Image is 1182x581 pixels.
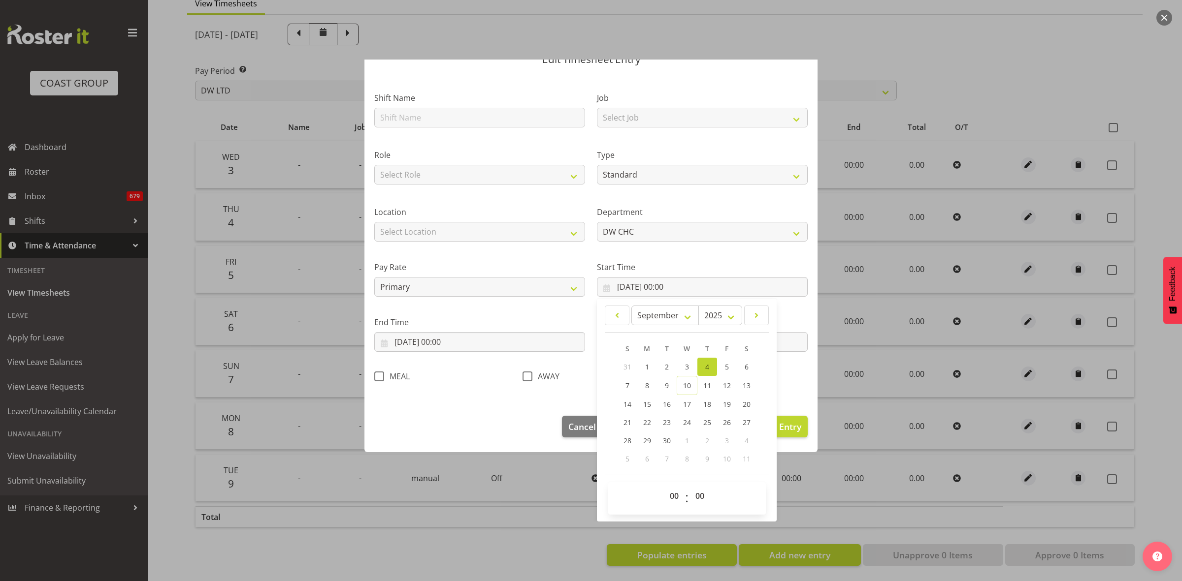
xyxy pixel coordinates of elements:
[723,381,731,390] span: 12
[374,92,585,104] label: Shift Name
[374,108,585,127] input: Shift Name
[562,416,602,437] button: Cancel
[677,376,697,395] a: 10
[723,399,731,409] span: 19
[643,399,651,409] span: 15
[637,358,657,376] a: 1
[597,277,808,297] input: Click to select...
[657,358,677,376] a: 2
[384,371,410,381] span: MEAL
[705,436,709,445] span: 2
[725,344,728,353] span: F
[717,358,737,376] a: 5
[374,149,585,161] label: Role
[625,344,629,353] span: S
[665,362,669,371] span: 2
[684,344,690,353] span: W
[643,418,651,427] span: 22
[625,381,629,390] span: 7
[645,362,649,371] span: 1
[737,376,756,395] a: 13
[618,413,637,431] a: 21
[637,431,657,450] a: 29
[624,362,631,371] span: 31
[746,421,801,432] span: Update Entry
[374,54,808,64] p: Edit Timesheet Entry
[374,316,585,328] label: End Time
[723,454,731,463] span: 10
[717,395,737,413] a: 19
[697,358,717,376] a: 4
[644,344,650,353] span: M
[597,149,808,161] label: Type
[663,399,671,409] span: 16
[725,436,729,445] span: 3
[663,436,671,445] span: 30
[703,399,711,409] span: 18
[743,381,751,390] span: 13
[665,344,669,353] span: T
[743,454,751,463] span: 11
[703,418,711,427] span: 25
[745,362,749,371] span: 6
[1163,257,1182,324] button: Feedback - Show survey
[532,371,559,381] span: AWAY
[665,381,669,390] span: 9
[685,454,689,463] span: 8
[743,418,751,427] span: 27
[657,376,677,395] a: 9
[624,436,631,445] span: 28
[677,358,697,376] a: 3
[717,376,737,395] a: 12
[697,395,717,413] a: 18
[677,413,697,431] a: 24
[677,395,697,413] a: 17
[717,413,737,431] a: 26
[683,418,691,427] span: 24
[663,418,671,427] span: 23
[657,413,677,431] a: 23
[618,395,637,413] a: 14
[703,381,711,390] span: 11
[683,381,691,390] span: 10
[1168,267,1177,301] span: Feedback
[723,418,731,427] span: 26
[1152,551,1162,561] img: help-xxl-2.png
[374,261,585,273] label: Pay Rate
[725,362,729,371] span: 5
[705,454,709,463] span: 9
[737,413,756,431] a: 27
[657,431,677,450] a: 30
[745,344,749,353] span: S
[685,486,689,511] span: :
[685,436,689,445] span: 1
[645,381,649,390] span: 8
[685,362,689,371] span: 3
[683,399,691,409] span: 17
[645,454,649,463] span: 6
[374,206,585,218] label: Location
[657,395,677,413] a: 16
[597,206,808,218] label: Department
[637,395,657,413] a: 15
[568,420,596,433] span: Cancel
[745,436,749,445] span: 4
[624,399,631,409] span: 14
[697,376,717,395] a: 11
[597,261,808,273] label: Start Time
[637,376,657,395] a: 8
[624,418,631,427] span: 21
[705,362,709,371] span: 4
[625,454,629,463] span: 5
[665,454,669,463] span: 7
[597,92,808,104] label: Job
[743,399,751,409] span: 20
[737,358,756,376] a: 6
[618,431,637,450] a: 28
[618,376,637,395] a: 7
[374,332,585,352] input: Click to select...
[637,413,657,431] a: 22
[737,395,756,413] a: 20
[705,344,709,353] span: T
[697,413,717,431] a: 25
